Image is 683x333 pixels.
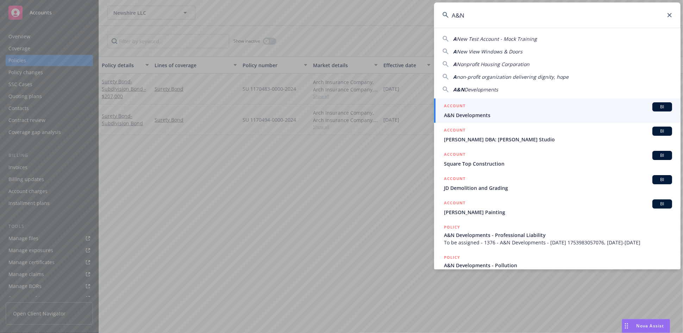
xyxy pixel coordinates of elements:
[444,160,672,167] span: Square Top Construction
[444,231,672,239] span: A&N Developments - Professional Liability
[457,73,569,80] span: non-profit organization delivering dignity, hope
[457,48,522,55] span: New View Windows & Doors
[444,175,465,184] h5: ACCOUNT
[444,111,672,119] span: A&N Developments
[453,61,457,68] span: A
[434,171,681,196] a: ACCOUNTBIJD Demolition and Grading
[444,239,672,246] span: To be assigned - 1376 - A&N Developments - [DATE] 1753983057076, [DATE]-[DATE]
[464,86,498,93] span: Developments
[655,201,669,207] span: BI
[655,177,669,183] span: BI
[655,128,669,134] span: BI
[444,254,460,261] h5: POLICY
[453,86,464,93] span: A&N
[434,2,681,28] input: Search...
[444,102,465,111] h5: ACCOUNT
[622,319,631,333] div: Drag to move
[637,323,664,329] span: Nova Assist
[655,104,669,110] span: BI
[444,199,465,208] h5: ACCOUNT
[434,196,681,220] a: ACCOUNTBI[PERSON_NAME] Painting
[655,152,669,159] span: BI
[444,127,465,135] h5: ACCOUNT
[622,319,670,333] button: Nova Assist
[444,184,672,192] span: JD Demolition and Grading
[444,136,672,143] span: [PERSON_NAME] DBA: [PERSON_NAME] Studio
[444,224,460,231] h5: POLICY
[444,209,672,216] span: [PERSON_NAME] Painting
[444,151,465,159] h5: ACCOUNT
[444,262,672,269] span: A&N Developments - Pollution
[434,147,681,171] a: ACCOUNTBISquare Top Construction
[453,48,457,55] span: A
[453,36,457,42] span: A
[457,36,537,42] span: New Test Account - Mock Training
[434,220,681,250] a: POLICYA&N Developments - Professional LiabilityTo be assigned - 1376 - A&N Developments - [DATE] ...
[444,269,672,276] span: CPLMOL122924, [DATE]-[DATE]
[453,73,457,80] span: A
[457,61,530,68] span: Nonprofit Housing Corporation
[434,250,681,280] a: POLICYA&N Developments - PollutionCPLMOL122924, [DATE]-[DATE]
[434,98,681,123] a: ACCOUNTBIA&N Developments
[434,123,681,147] a: ACCOUNTBI[PERSON_NAME] DBA: [PERSON_NAME] Studio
